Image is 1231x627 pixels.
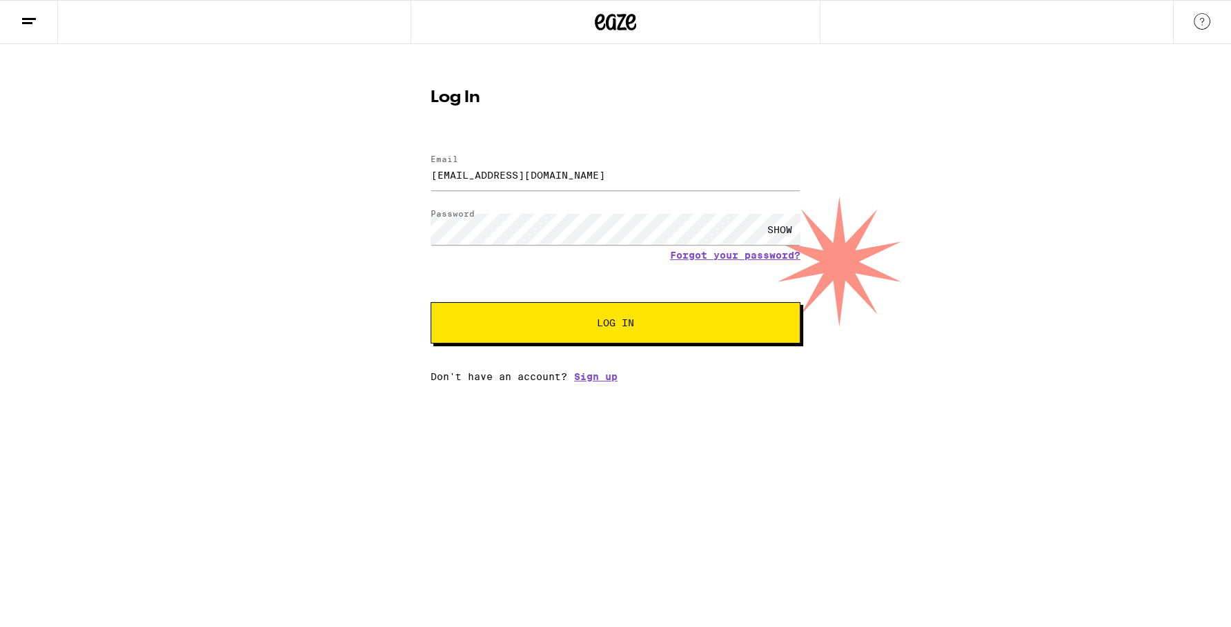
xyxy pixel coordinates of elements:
span: Log In [597,318,634,328]
div: SHOW [759,214,800,245]
a: Forgot your password? [670,250,800,261]
input: Email [431,159,800,190]
h1: Log In [431,90,800,106]
span: Hi. Need any help? [8,10,99,21]
label: Password [431,209,475,218]
a: Sign up [574,371,618,382]
label: Email [431,155,458,163]
div: Don't have an account? [431,371,800,382]
button: Log In [431,302,800,344]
